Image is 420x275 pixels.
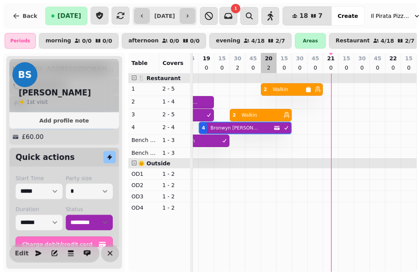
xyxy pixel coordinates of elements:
div: 2 [233,112,236,118]
button: Create [331,7,364,25]
span: st [30,99,37,105]
p: 0 [390,64,396,72]
p: Bronwyn [PERSON_NAME] [210,125,259,131]
span: 7 [318,13,322,19]
button: Edit [14,245,30,261]
p: 0 [203,64,210,72]
span: 1 [26,99,30,105]
p: 15 [280,54,288,62]
p: OD4 [131,204,156,212]
p: 20 [265,54,272,62]
span: Add profile note [19,118,110,123]
p: 4 / 18 [381,38,394,44]
div: Periods [5,33,36,49]
div: Areas [295,33,326,49]
p: 45 [374,54,381,62]
label: Start Time [16,174,63,182]
span: Il Pirata Pizzata [371,12,410,20]
p: 2 - 5 [162,85,187,93]
div: Cancellation Fee [12,116,116,129]
p: Restaurant [336,38,370,44]
button: 187 [283,7,332,25]
p: 0 / 0 [190,38,200,44]
p: 0 [297,64,303,72]
p: 19 [203,54,210,62]
button: [DATE] [45,7,87,25]
p: 45 [249,54,257,62]
p: 2 / 7 [275,38,285,44]
div: 4 [202,125,205,131]
p: 22 [389,54,397,62]
p: 0 / 0 [82,38,92,44]
p: 30 [234,54,241,62]
span: BS [18,70,32,79]
span: Create [338,13,358,19]
button: Charge debit/credit card [16,236,113,252]
span: [DATE] [58,13,81,19]
button: Back [6,7,44,25]
p: 0 [359,64,365,72]
p: 1 - 3 [162,136,187,144]
p: 0 [374,64,381,72]
span: 🍴 Restaurant [138,75,181,81]
p: 0 [219,64,225,72]
p: £60.00 [22,132,44,142]
span: Back [23,13,37,19]
span: 1 [234,7,237,11]
p: 30 [358,54,366,62]
p: 1 - 2 [162,181,187,189]
p: 0 / 0 [103,38,112,44]
p: 4 / 18 [251,38,264,44]
p: afternoon [128,38,159,44]
label: Status [66,205,113,213]
p: 2 / 7 [405,38,415,44]
p: visit [26,98,48,106]
p: 15 [218,54,226,62]
span: Charge debit/credit card [22,242,97,247]
p: 15 [405,54,412,62]
p: OD3 [131,193,156,200]
p: 1 - 2 [162,193,187,200]
p: Bench Right [131,149,156,157]
p: 2 [266,64,272,72]
p: evening [216,38,240,44]
p: 3 [131,110,156,118]
p: 1 - 4 [162,98,187,105]
span: Covers [163,60,184,66]
label: Party size [66,174,113,182]
p: 2 [131,98,156,105]
p: 2 - 4 [162,123,187,131]
p: 0 [312,64,318,72]
p: 0 [281,64,287,72]
p: 1 - 3 [162,149,187,157]
p: morning [45,38,71,44]
h2: Quick actions [16,152,75,163]
button: evening4/182/7 [209,33,292,49]
span: 🌞 Outside [138,160,170,166]
p: 0 [250,64,256,72]
button: morning0/00/0 [39,33,119,49]
p: 1 [131,85,156,93]
p: 21 [327,54,334,62]
p: 2 - 5 [162,110,187,118]
p: 4 [131,123,156,131]
p: 0 / 0 [170,38,179,44]
p: 45 [311,54,319,62]
p: 0 [328,64,334,72]
label: Duration [16,205,63,213]
button: afternoon0/00/0 [122,33,206,49]
span: 18 [299,13,308,19]
p: Walkin [273,86,288,93]
p: Walkin [241,112,257,118]
p: OD1 [131,170,156,178]
p: 15 [343,54,350,62]
p: 30 [296,54,303,62]
p: 1 - 2 [162,204,187,212]
p: OD2 [131,181,156,189]
p: 2 [234,64,241,72]
p: 0 [406,64,412,72]
p: Bench Left [131,136,156,144]
p: 1 - 2 [162,170,187,178]
p: 0 [343,64,350,72]
button: Add profile note [12,116,116,126]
